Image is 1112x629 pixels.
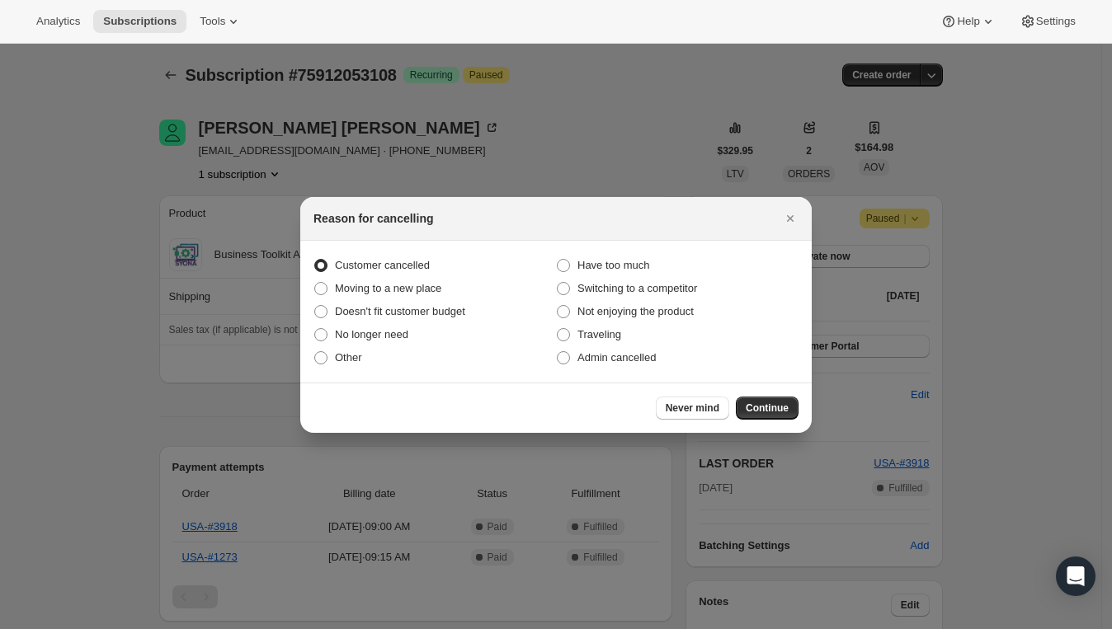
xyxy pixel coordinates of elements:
span: Traveling [577,328,621,340]
span: Tools [200,15,225,28]
span: Switching to a competitor [577,282,697,294]
button: Subscriptions [93,10,186,33]
span: Doesn't fit customer budget [335,305,465,317]
button: Never mind [656,397,729,420]
span: Analytics [36,15,80,28]
span: Customer cancelled [335,259,430,271]
button: Close [779,207,802,230]
span: Never mind [666,401,719,415]
span: Not enjoying the product [577,305,694,317]
button: Continue [736,397,799,420]
button: Help [931,10,1006,33]
div: Open Intercom Messenger [1056,556,1096,596]
span: No longer need [335,328,408,340]
span: Settings [1036,15,1076,28]
span: Help [957,15,979,28]
span: Have too much [577,259,649,271]
span: Continue [746,401,789,415]
span: Admin cancelled [577,351,656,364]
span: Moving to a new place [335,282,441,294]
button: Analytics [26,10,90,33]
button: Tools [190,10,252,33]
span: Other [335,351,362,364]
h2: Reason for cancelling [313,210,433,227]
button: Settings [1010,10,1086,33]
span: Subscriptions [103,15,177,28]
